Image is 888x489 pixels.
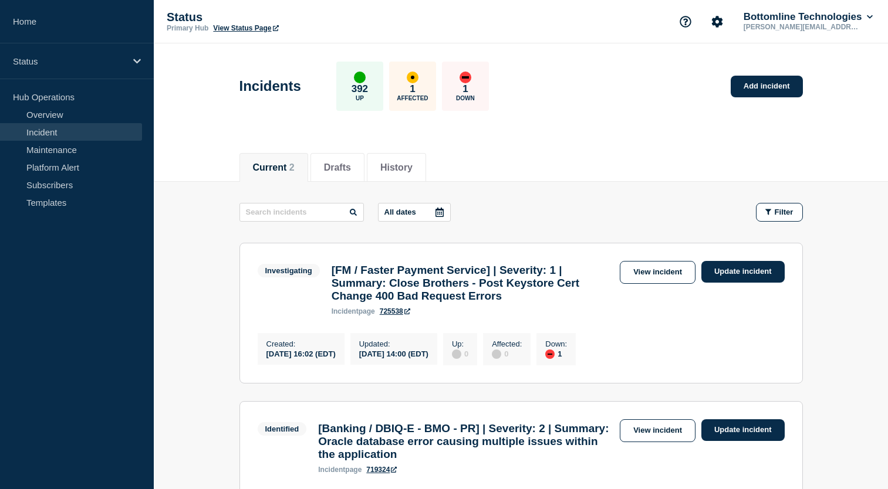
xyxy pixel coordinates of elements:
[701,261,785,283] a: Update incident
[167,11,401,24] p: Status
[253,162,295,173] button: Current 2
[775,208,794,216] span: Filter
[456,95,475,101] p: Down
[258,264,320,277] span: Investigating
[356,95,364,101] p: Up
[741,11,875,23] button: Bottomline Technologies
[239,203,364,222] input: Search incidents
[731,76,803,97] a: Add incident
[701,419,785,441] a: Update incident
[452,339,468,348] p: Up :
[620,261,695,284] a: View incident
[452,349,461,359] div: disabled
[332,264,614,303] h3: [FM / Faster Payment Service] | Severity: 1 | Summary: Close Brothers - Post Keystore Cert Change...
[332,307,359,315] span: incident
[673,9,698,34] button: Support
[258,422,307,436] span: Identified
[492,349,501,359] div: disabled
[705,9,730,34] button: Account settings
[460,72,471,83] div: down
[239,78,301,94] h1: Incidents
[167,24,208,32] p: Primary Hub
[384,208,416,216] p: All dates
[410,83,415,95] p: 1
[289,162,295,172] span: 2
[620,419,695,442] a: View incident
[366,466,397,474] a: 719324
[545,339,567,348] p: Down :
[545,348,567,359] div: 1
[492,339,522,348] p: Affected :
[492,348,522,359] div: 0
[380,307,410,315] a: 725538
[213,24,278,32] a: View Status Page
[266,348,336,358] div: [DATE] 16:02 (EDT)
[318,466,362,474] p: page
[324,162,351,173] button: Drafts
[378,203,451,222] button: All dates
[359,348,428,358] div: [DATE] 14:00 (EDT)
[741,23,863,31] p: [PERSON_NAME][EMAIL_ADDRESS][PERSON_NAME][DOMAIN_NAME]
[332,307,375,315] p: page
[397,95,428,101] p: Affected
[352,83,368,95] p: 392
[462,83,468,95] p: 1
[380,162,413,173] button: History
[13,56,126,66] p: Status
[756,203,803,222] button: Filter
[318,422,614,461] h3: [Banking / DBIQ-E - BMO - PR] | Severity: 2 | Summary: Oracle database error causing multiple iss...
[354,72,366,83] div: up
[318,466,345,474] span: incident
[407,72,418,83] div: affected
[266,339,336,348] p: Created :
[359,339,428,348] p: Updated :
[452,348,468,359] div: 0
[545,349,555,359] div: down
